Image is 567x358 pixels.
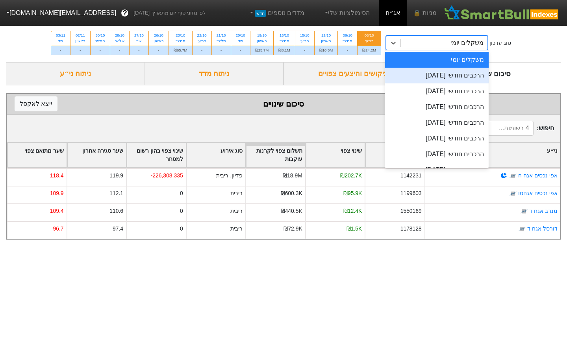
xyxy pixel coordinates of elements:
div: 1199603 [400,189,422,197]
div: הרכבים חודשי [DATE] [385,68,489,83]
div: הרכבים חודשי [DATE] [385,99,489,115]
div: ניתוח מדד [145,62,284,85]
div: - [130,46,148,55]
div: שני [56,38,65,44]
div: - [149,46,169,55]
div: 20/10 [236,33,245,38]
div: חמישי [95,38,105,44]
div: Toggle SortBy [425,143,560,167]
div: - [193,46,211,55]
div: ריבית [230,225,243,233]
span: לפי נתוני סוף יום מתאריך [DATE] [133,9,206,17]
div: 26/10 [154,33,164,38]
div: רביעי [300,38,309,44]
div: 0 [180,189,183,197]
div: ₪65.7M [169,46,192,55]
div: Toggle SortBy [67,143,126,167]
div: Toggle SortBy [7,143,67,167]
div: סיכום שינויים [422,62,561,85]
div: 19/10 [255,33,269,38]
div: 03/11 [56,33,65,38]
a: מדדים נוספיםחדש [245,5,308,21]
div: 112.1 [109,189,123,197]
div: - [110,46,129,55]
div: משקלים יומי [385,52,489,68]
div: - [231,46,250,55]
div: ראשון [154,38,164,44]
div: ₪440.5K [281,207,302,215]
div: הרכבים חודשי [DATE] [385,146,489,162]
div: ביקושים והיצעים צפויים [283,62,422,85]
div: חמישי [343,38,352,44]
div: ₪95.9K [343,189,362,197]
div: ₪24.2M [358,46,381,55]
div: ₪18.9M [283,172,302,180]
div: ראשון [75,38,85,44]
div: שני [134,38,144,44]
img: tase link [509,190,517,197]
div: ₪600.3K [281,189,302,197]
div: 21/10 [217,33,226,38]
div: שני [236,38,245,44]
div: ראשון [255,38,269,44]
div: ₪202.7K [340,172,362,180]
div: 1178128 [400,225,422,233]
div: 22/10 [197,33,207,38]
div: פדיון, ריבית [216,172,243,180]
div: הרכבים חודשי [DATE] [385,131,489,146]
a: אפי נכסים אגח ח [518,172,558,179]
div: - [338,46,357,55]
div: חמישי [174,38,187,44]
div: ₪72.9K [283,225,302,233]
div: 118.4 [50,172,64,180]
div: 16/10 [278,33,290,38]
div: - [51,46,70,55]
div: 09/10 [343,33,352,38]
div: ₪12.4K [343,207,362,215]
img: tase link [518,225,526,233]
a: הסימולציות שלי [320,5,373,21]
div: ₪8.1M [274,46,295,55]
div: רביעי [362,38,376,44]
div: 27/10 [134,33,144,38]
div: סיכום שינויים [15,98,552,110]
a: מנרב אגח ד [529,208,558,214]
div: ריבית [230,189,243,197]
div: 1550169 [400,207,422,215]
div: 110.6 [109,207,123,215]
div: סוג עדכון [489,39,511,47]
button: ייצא לאקסל [15,96,57,111]
a: אפי נכסים אגחטו [518,190,558,196]
img: tase link [520,207,528,215]
div: ראשון [319,38,333,44]
div: משקלים יומי [450,38,484,48]
img: SmartBull [443,5,561,21]
div: ₪1.5K [346,225,362,233]
span: ? [123,8,127,18]
a: דורסל אגח ד [527,225,558,232]
div: - [91,46,110,55]
div: חמישי [278,38,290,44]
div: 08/10 [362,33,376,38]
div: Toggle SortBy [127,143,186,167]
div: 119.9 [109,172,123,180]
div: 15/10 [300,33,309,38]
div: ריבית [230,207,243,215]
div: -226,308,335 [151,172,183,180]
img: tase link [509,172,517,180]
div: Toggle SortBy [187,143,246,167]
div: 1142231 [400,172,422,180]
div: הרכבים חודשי [DATE] [385,83,489,99]
div: 0 [180,225,183,233]
div: שלישי [115,38,124,44]
div: 96.7 [53,225,63,233]
div: ₪25.7M [250,46,274,55]
div: 30/10 [95,33,105,38]
span: חדש [255,10,266,17]
div: ₪10.5M [315,46,338,55]
div: רביעי [197,38,207,44]
div: 109.4 [50,207,64,215]
div: - [295,46,314,55]
div: 97.4 [113,225,123,233]
div: הרכבים חודשי [DATE] [385,115,489,131]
